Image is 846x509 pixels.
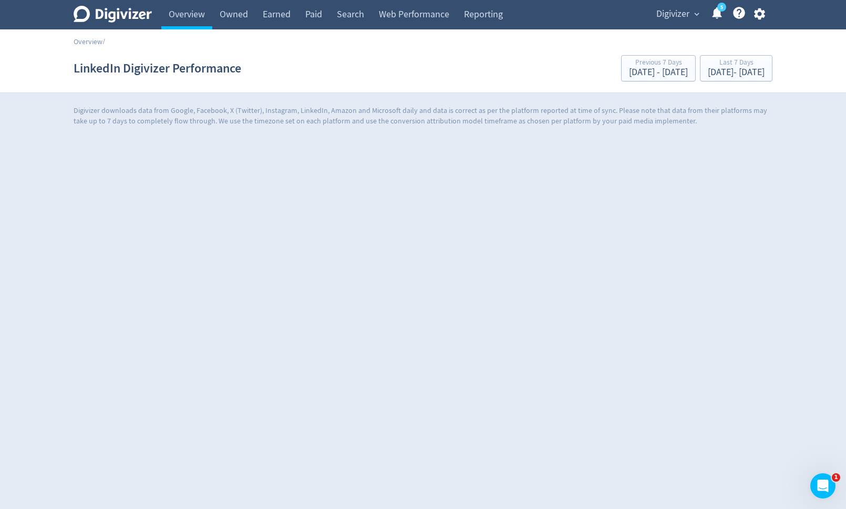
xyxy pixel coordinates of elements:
button: Last 7 Days[DATE]- [DATE] [700,55,772,81]
span: Digivizer [656,6,689,23]
div: [DATE] - [DATE] [708,68,765,77]
a: 5 [717,3,726,12]
iframe: Intercom live chat [810,473,835,498]
span: expand_more [692,9,701,19]
span: 1 [832,473,840,482]
button: Previous 7 Days[DATE] - [DATE] [621,55,696,81]
div: Last 7 Days [708,59,765,68]
button: Digivizer [653,6,702,23]
h1: LinkedIn Digivizer Performance [74,51,241,85]
text: 5 [720,4,723,11]
p: Digivizer downloads data from Google, Facebook, X (Twitter), Instagram, LinkedIn, Amazon and Micr... [74,106,772,126]
div: [DATE] - [DATE] [629,68,688,77]
span: / [102,37,105,46]
div: Previous 7 Days [629,59,688,68]
a: Overview [74,37,102,46]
